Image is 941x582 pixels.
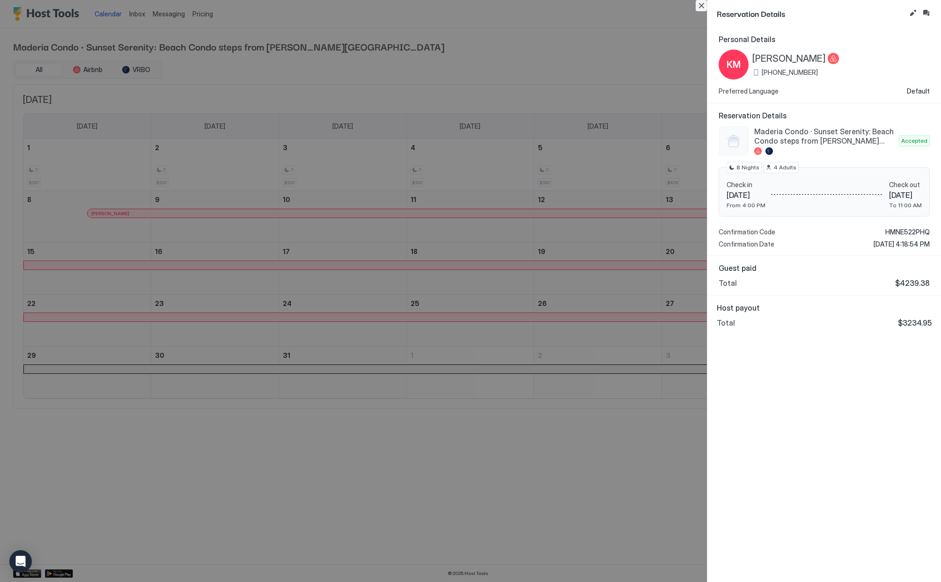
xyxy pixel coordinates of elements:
[719,278,737,288] span: Total
[752,53,826,65] span: [PERSON_NAME]
[889,181,922,189] span: Check out
[9,550,32,573] div: Open Intercom Messenger
[719,228,775,236] span: Confirmation Code
[754,127,895,145] span: Maderia Condo · Sunset Serenity: Beach Condo steps from [PERSON_NAME][GEOGRAPHIC_DATA]
[719,87,779,95] span: Preferred Language
[920,7,932,19] button: Inbox
[717,318,735,327] span: Total
[736,163,759,172] span: 8 Nights
[727,202,765,209] span: From 4:00 PM
[719,111,930,120] span: Reservation Details
[727,190,765,200] span: [DATE]
[907,7,919,19] button: Edit reservation
[727,58,741,72] span: KM
[895,278,930,288] span: $4239.38
[889,202,922,209] span: To 11:00 AM
[727,181,765,189] span: Check in
[898,318,932,327] span: $3234.95
[719,35,930,44] span: Personal Details
[719,240,774,248] span: Confirmation Date
[874,240,930,248] span: [DATE] 4:18:54 PM
[717,303,932,313] span: Host payout
[719,263,930,273] span: Guest paid
[889,190,922,200] span: [DATE]
[773,163,796,172] span: 4 Adults
[885,228,930,236] span: HMNE522PHQ
[762,68,818,77] span: [PHONE_NUMBER]
[907,87,930,95] span: Default
[717,7,905,19] span: Reservation Details
[901,137,927,145] span: Accepted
